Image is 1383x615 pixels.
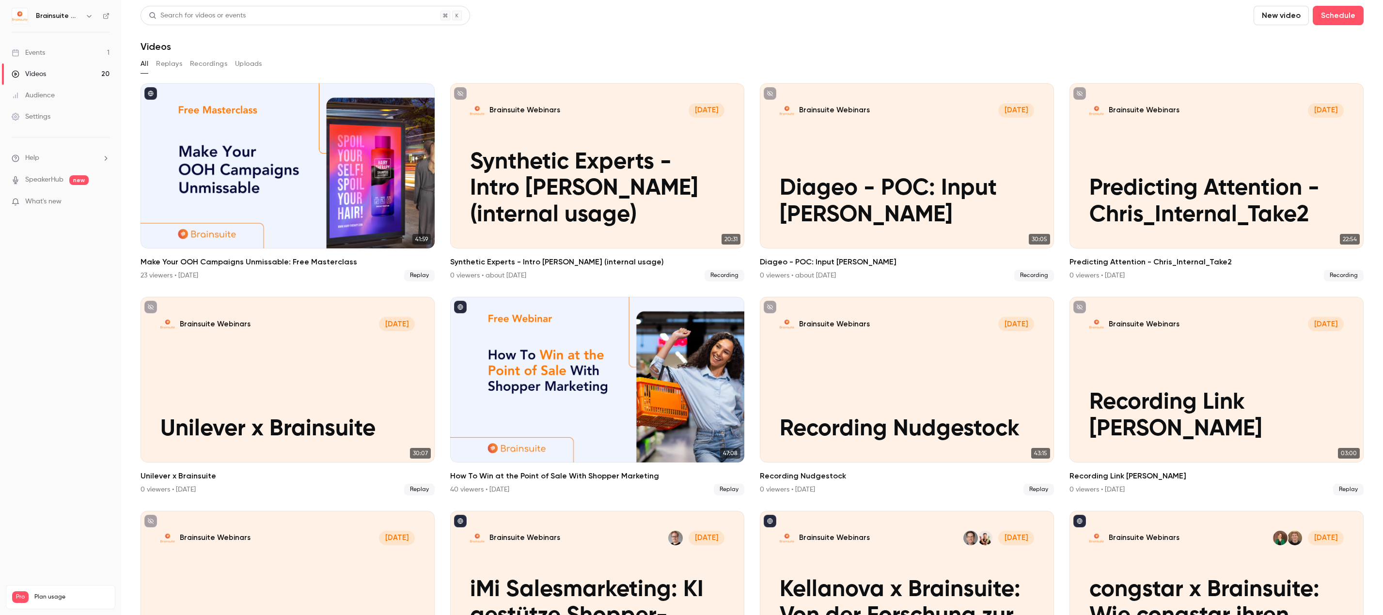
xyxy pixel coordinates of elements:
button: All [141,56,148,72]
span: Replay [404,270,435,281]
span: new [69,175,89,185]
li: How To Win at the Point of Sale With Shopper Marketing [450,297,744,495]
span: Pro [12,591,29,603]
img: Diageo - POC: Input Chris [780,103,794,118]
p: Unilever x Brainsuite [160,416,415,443]
span: 43:15 [1031,448,1050,459]
a: Predicting Attention - Chris_Internal_Take2Brainsuite Webinars[DATE]Predicting Attention - Chris_... [1069,83,1364,281]
a: Synthetic Experts - Intro Chris (internal usage)Brainsuite Webinars[DATE]Synthetic Experts - Intr... [450,83,744,281]
p: Brainsuite Webinars [1109,105,1179,115]
p: Brainsuite Webinars [799,533,870,543]
button: unpublished [454,87,467,100]
span: [DATE] [379,531,415,545]
img: Recording Link Chris Nudgestock [1089,317,1104,331]
p: Predicting Attention - Chris_Internal_Take2 [1089,176,1344,229]
span: Replay [404,484,435,495]
span: Recording [1324,270,1364,281]
img: Alexander Kunert [668,531,683,545]
h2: Diageo - POC: Input [PERSON_NAME] [760,256,1054,268]
p: Brainsuite Webinars [1109,319,1179,329]
span: 47:08 [720,448,740,459]
h2: Recording Link [PERSON_NAME] [1069,470,1364,482]
li: Synthetic Experts - Intro Chris (internal usage) [450,83,744,281]
div: 0 viewers • [DATE] [1069,485,1125,494]
li: Predicting Attention - Chris_Internal_Take2 [1069,83,1364,281]
button: unpublished [1073,87,1086,100]
h2: How To Win at the Point of Sale With Shopper Marketing [450,470,744,482]
h2: Make Your OOH Campaigns Unmissable: Free Masterclass [141,256,435,268]
li: help-dropdown-opener [12,153,110,163]
li: Make Your OOH Campaigns Unmissable: Free Masterclass [141,83,435,281]
p: Recording Nudgestock [780,416,1035,443]
span: [DATE] [998,531,1034,545]
button: unpublished [764,301,776,313]
p: Recording Link [PERSON_NAME] [1089,390,1344,443]
img: Peter Krause [963,531,978,545]
img: iMi Salesmarketing: KI gestütze Shopper-Marketing-Optimierung [470,531,485,545]
span: Recording [1014,270,1054,281]
div: 0 viewers • [DATE] [1069,271,1125,280]
li: Diageo - POC: Input Chris [760,83,1054,281]
img: Andrea Wielpütz [1273,531,1288,545]
button: published [144,87,157,100]
img: Janik Lührs [1288,531,1302,545]
a: Recording NudgestockBrainsuite Webinars[DATE]Recording Nudgestock43:15Recording Nudgestock0 viewe... [760,297,1054,495]
div: Search for videos or events [149,11,246,21]
img: Unilever x Brainsuite [160,317,175,331]
img: Predicting Attention - Chris_Internal_Take2 [1089,103,1104,118]
div: Events [12,48,45,58]
span: [DATE] [1308,317,1344,331]
button: unpublished [144,515,157,527]
button: unpublished [1073,301,1086,313]
img: congstar x Brainsuite: Wie congstar ihren Methodenbaukasten erweitert [1089,531,1104,545]
div: Videos [12,69,46,79]
h2: Unilever x Brainsuite [141,470,435,482]
p: Brainsuite Webinars [180,533,251,543]
button: unpublished [144,301,157,313]
div: 0 viewers • about [DATE] [760,271,836,280]
a: Recording Link Chris NudgestockBrainsuite Webinars[DATE]Recording Link [PERSON_NAME]03:00Recordin... [1069,297,1364,495]
h2: Recording Nudgestock [760,470,1054,482]
img: Andreas Billker [978,531,992,545]
span: Replay [714,484,744,495]
span: 30:05 [1029,234,1050,245]
img: Synthetic Experts - Intro Chris (internal usage) [470,103,485,118]
p: Brainsuite Webinars [489,105,560,115]
a: Unilever x BrainsuiteBrainsuite Webinars[DATE]Unilever x Brainsuite30:07Unilever x Brainsuite0 vi... [141,297,435,495]
div: 0 viewers • [DATE] [760,485,815,494]
span: [DATE] [1308,531,1344,545]
p: Brainsuite Webinars [1109,533,1179,543]
img: Recording Nudgestock [780,317,794,331]
a: Diageo - POC: Input ChrisBrainsuite Webinars[DATE]Diageo - POC: Input [PERSON_NAME]30:05Diageo - ... [760,83,1054,281]
a: SpeakerHub [25,175,63,185]
span: 03:00 [1338,448,1360,459]
span: [DATE] [998,317,1034,331]
section: Videos [141,6,1364,609]
li: Recording Link Chris Nudgestock [1069,297,1364,495]
p: Brainsuite Webinars [180,319,251,329]
span: 22:54 [1340,234,1360,245]
button: published [454,515,467,527]
h1: Videos [141,41,171,52]
span: [DATE] [379,317,415,331]
span: [DATE] [689,531,724,545]
button: Uploads [235,56,262,72]
button: New video [1254,6,1309,25]
span: What's new [25,197,62,207]
span: 41:59 [412,234,431,245]
p: Synthetic Experts - Intro [PERSON_NAME] (internal usage) [470,150,725,229]
iframe: Noticeable Trigger [98,198,110,206]
span: 30:07 [410,448,431,459]
span: 20:31 [722,234,740,245]
div: 23 viewers • [DATE] [141,271,198,280]
span: Plan usage [34,593,109,601]
span: [DATE] [998,103,1034,118]
h2: Predicting Attention - Chris_Internal_Take2 [1069,256,1364,268]
h2: Synthetic Experts - Intro [PERSON_NAME] (internal usage) [450,256,744,268]
span: Help [25,153,39,163]
div: Settings [12,112,50,122]
div: 0 viewers • [DATE] [141,485,196,494]
button: published [454,301,467,313]
p: Brainsuite Webinars [489,533,560,543]
button: published [764,515,776,527]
